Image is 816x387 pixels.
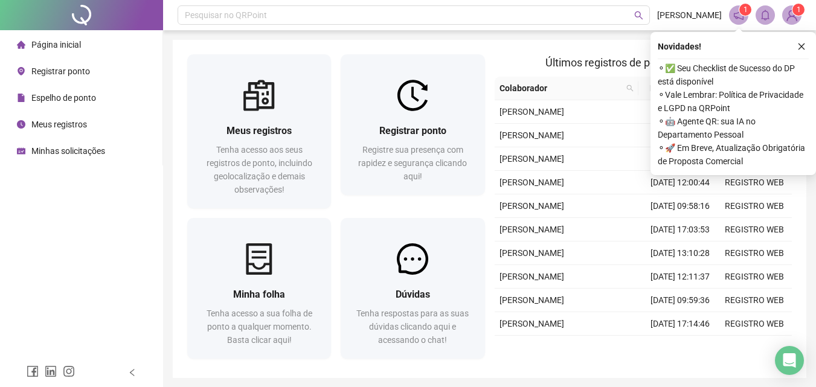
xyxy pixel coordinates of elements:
span: search [626,85,634,92]
span: Tenha acesso a sua folha de ponto a qualquer momento. Basta clicar aqui! [207,309,312,345]
span: [PERSON_NAME] [500,107,564,117]
img: 94521 [783,6,801,24]
span: [PERSON_NAME] [500,178,564,187]
span: [PERSON_NAME] [500,225,564,234]
td: [DATE] 12:00:44 [643,171,718,194]
span: Tenha respostas para as suas dúvidas clicando aqui e acessando o chat! [356,309,469,345]
a: DúvidasTenha respostas para as suas dúvidas clicando aqui e acessando o chat! [341,218,484,359]
td: REGISTRO WEB [718,171,792,194]
sup: 1 [739,4,751,16]
sup: Atualize o seu contato no menu Meus Dados [792,4,805,16]
span: home [17,40,25,49]
span: [PERSON_NAME] [500,154,564,164]
td: [DATE] 17:14:46 [643,312,718,336]
span: Últimos registros de ponto sincronizados [545,56,741,69]
span: ⚬ ✅ Seu Checklist de Sucesso do DP está disponível [658,62,809,88]
span: ⚬ 🤖 Agente QR: sua IA no Departamento Pessoal [658,115,809,141]
td: REGISTRO WEB [718,265,792,289]
span: Página inicial [31,40,81,50]
td: [DATE] 09:57:25 [643,147,718,171]
span: Espelho de ponto [31,93,96,103]
span: Novidades ! [658,40,701,53]
span: [PERSON_NAME] [500,295,564,305]
td: REGISTRO WEB [718,218,792,241]
span: instagram [63,365,75,377]
span: Registrar ponto [31,66,90,76]
span: left [128,368,137,377]
span: search [624,79,636,97]
td: REGISTRO WEB [718,289,792,312]
span: Meus registros [31,120,87,129]
td: REGISTRO WEB [718,312,792,336]
td: REGISTRO WEB [718,194,792,218]
td: REGISTRO WEB [718,336,792,359]
span: file [17,94,25,102]
span: ⚬ 🚀 Em Breve, Atualização Obrigatória de Proposta Comercial [658,141,809,168]
span: [PERSON_NAME] [500,248,564,258]
a: Meus registrosTenha acesso aos seus registros de ponto, incluindo geolocalização e demais observa... [187,54,331,208]
td: [DATE] 12:11:37 [643,265,718,289]
span: 1 [744,5,748,14]
span: Minhas solicitações [31,146,105,156]
span: Registrar ponto [379,125,446,136]
span: Data/Hora [643,82,696,95]
span: Meus registros [226,125,292,136]
span: Tenha acesso aos seus registros de ponto, incluindo geolocalização e demais observações! [207,145,312,194]
span: [PERSON_NAME] [500,201,564,211]
span: close [797,42,806,51]
td: REGISTRO WEB [718,241,792,265]
td: [DATE] 09:58:16 [643,194,718,218]
td: [DATE] 17:03:53 [643,218,718,241]
span: linkedin [45,365,57,377]
td: [DATE] 12:21:25 [643,124,718,147]
a: Registrar pontoRegistre sua presença com rapidez e segurança clicando aqui! [341,54,484,195]
span: [PERSON_NAME] [500,272,564,281]
td: [DATE] 13:56:11 [643,336,718,359]
span: [PERSON_NAME] [500,319,564,328]
span: environment [17,67,25,75]
span: notification [733,10,744,21]
span: 1 [797,5,801,14]
span: schedule [17,147,25,155]
td: [DATE] 13:10:28 [643,241,718,265]
span: Dúvidas [396,289,430,300]
span: bell [760,10,771,21]
div: Open Intercom Messenger [775,346,804,375]
span: search [634,11,643,20]
a: Minha folhaTenha acesso a sua folha de ponto a qualquer momento. Basta clicar aqui! [187,218,331,359]
span: Registre sua presença com rapidez e segurança clicando aqui! [358,145,467,181]
th: Data/Hora [638,77,710,100]
span: [PERSON_NAME] [500,130,564,140]
span: [PERSON_NAME] [657,8,722,22]
td: [DATE] 09:59:36 [643,289,718,312]
span: Minha folha [233,289,285,300]
td: [DATE] 13:20:57 [643,100,718,124]
span: Colaborador [500,82,622,95]
span: facebook [27,365,39,377]
span: ⚬ Vale Lembrar: Política de Privacidade e LGPD na QRPoint [658,88,809,115]
span: clock-circle [17,120,25,129]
